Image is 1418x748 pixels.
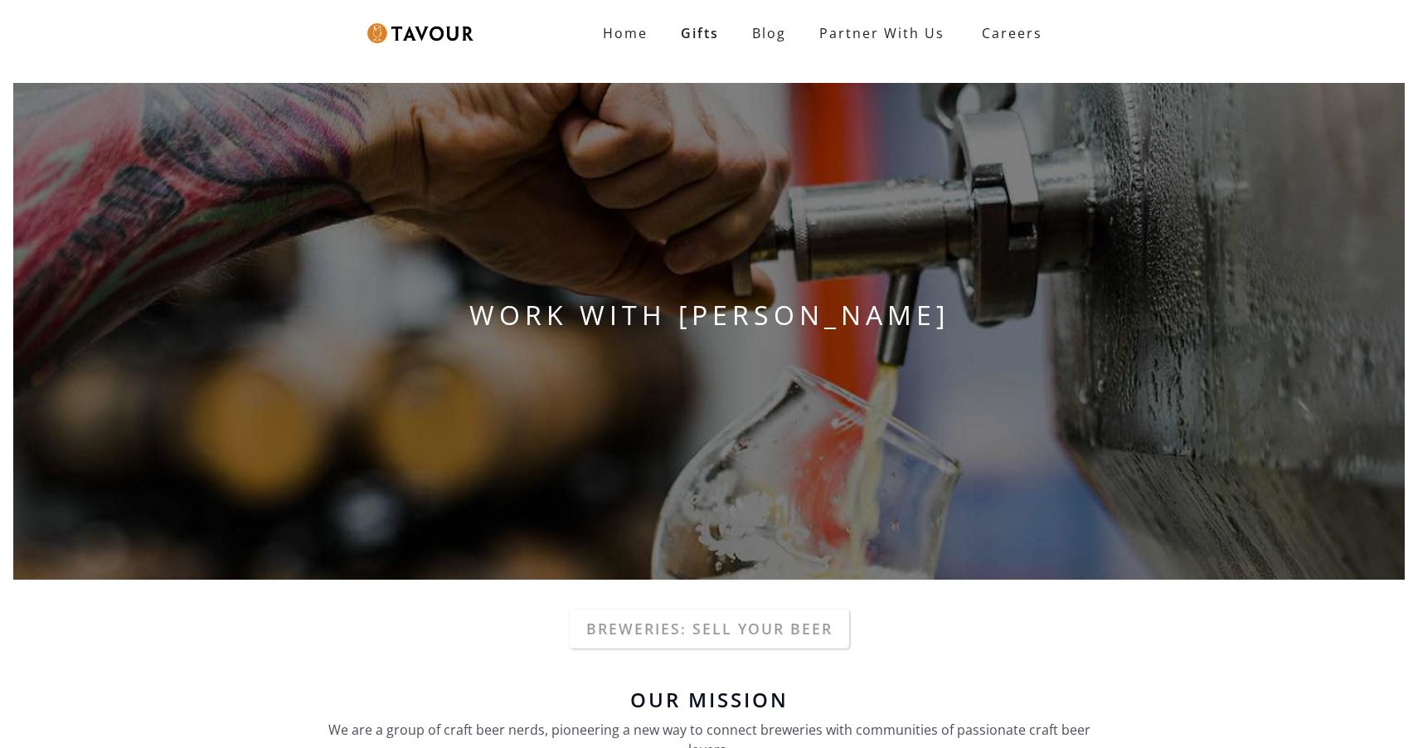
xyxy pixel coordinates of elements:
[570,610,849,648] a: Breweries: Sell your beer
[13,295,1405,335] h1: WORK WITH [PERSON_NAME]
[961,10,1055,56] a: Careers
[803,17,961,50] a: Partner With Us
[736,17,803,50] a: Blog
[982,17,1042,50] strong: Careers
[664,17,736,50] a: Gifts
[603,24,648,42] strong: Home
[586,17,664,50] a: Home
[319,690,1099,710] h6: Our Mission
